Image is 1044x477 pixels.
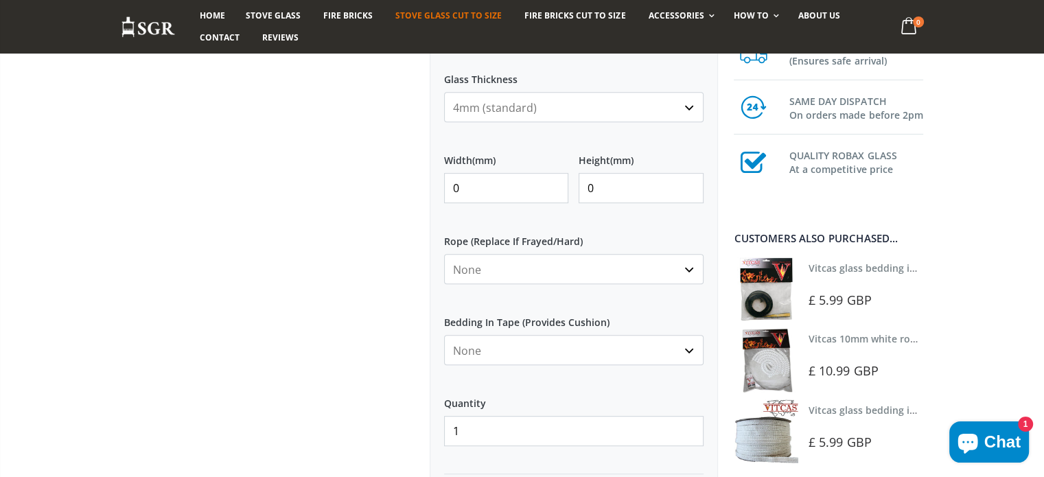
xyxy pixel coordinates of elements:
[788,5,850,27] a: About us
[913,16,924,27] span: 0
[189,27,250,49] a: Contact
[789,92,923,122] h3: SAME DAY DISPATCH On orders made before 2pm
[252,27,309,49] a: Reviews
[734,399,798,463] img: Vitcas stove glass bedding in tape
[734,257,798,321] img: Vitcas stove glass bedding in tape
[579,143,704,167] label: Height
[472,154,496,167] span: (mm)
[189,5,235,27] a: Home
[385,5,512,27] a: Stove Glass Cut To Size
[610,154,634,167] span: (mm)
[798,10,840,21] span: About us
[734,328,798,392] img: Vitcas white rope, glue and gloves kit 10mm
[734,233,923,244] div: Customers also purchased...
[444,143,569,167] label: Width
[313,5,383,27] a: Fire Bricks
[444,386,704,410] label: Quantity
[723,5,786,27] a: How To
[262,32,299,43] span: Reviews
[945,421,1033,466] inbox-online-store-chat: Shopify online store chat
[809,362,879,379] span: £ 10.99 GBP
[121,16,176,38] img: Stove Glass Replacement
[235,5,311,27] a: Stove Glass
[444,224,704,248] label: Rope (Replace If Frayed/Hard)
[514,5,636,27] a: Fire Bricks Cut To Size
[200,32,240,43] span: Contact
[323,10,373,21] span: Fire Bricks
[895,14,923,40] a: 0
[395,10,502,21] span: Stove Glass Cut To Size
[648,10,704,21] span: Accessories
[524,10,625,21] span: Fire Bricks Cut To Size
[789,146,923,176] h3: QUALITY ROBAX GLASS At a competitive price
[200,10,225,21] span: Home
[638,5,721,27] a: Accessories
[444,305,704,329] label: Bedding In Tape (Provides Cushion)
[809,292,872,308] span: £ 5.99 GBP
[809,434,872,450] span: £ 5.99 GBP
[734,10,769,21] span: How To
[444,62,704,86] label: Glass Thickness
[246,10,301,21] span: Stove Glass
